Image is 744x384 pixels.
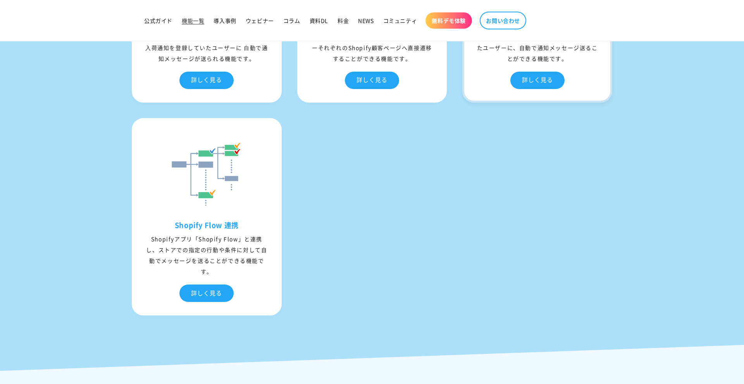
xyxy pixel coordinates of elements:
span: 公式ガイド [144,17,172,24]
a: 資料DL [305,12,333,29]
div: 詳しく見る [179,285,234,302]
div: 詳しく見る [179,72,234,89]
a: 導入事例 [209,12,241,29]
div: 詳しく見る [510,72,565,89]
span: 機能一覧 [182,17,204,24]
h3: Shopify Flow 連携 [134,221,280,230]
a: コラム [279,12,305,29]
a: ウェビナー [241,12,279,29]
a: お問い合わせ [480,12,526,29]
span: 資料DL [310,17,328,24]
div: カートに商品を追加したまま離脱してしまったユーザーに、自動で通知メッセージ送ることができる機能です。 [464,31,610,64]
a: NEWS [353,12,378,29]
a: コミュニティ [379,12,422,29]
img: Shopify Flow 連携 [168,135,245,213]
span: コミュニティ [383,17,417,24]
span: NEWS [358,17,374,24]
span: 料金 [338,17,349,24]
span: コラム [283,17,300,24]
div: チャットブーストの管理画⾯から 連携ユーザーそれぞれのShopify顧客ページへ直接遷移することができる機能です。 [299,31,445,64]
span: 導入事例 [214,17,236,24]
div: 在庫が0の商品が再⼊荷された場合、 予め再⼊荷通知を登録していたユーザーに ⾃動で通知メッセージが送られる機能です。 [134,31,280,64]
a: 公式ガイド [139,12,177,29]
div: Shopifyアプリ「Shopify Flow」と連携し、ストアでの指定の行動や条件に対して自動でメッセージを送ることができる機能です。 [134,233,280,277]
a: 無料デモ体験 [425,12,472,29]
a: 料金 [333,12,353,29]
a: 機能一覧 [177,12,209,29]
span: 無料デモ体験 [432,17,466,24]
span: ウェビナー [246,17,274,24]
span: お問い合わせ [486,17,520,24]
div: 詳しく見る [345,72,399,89]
